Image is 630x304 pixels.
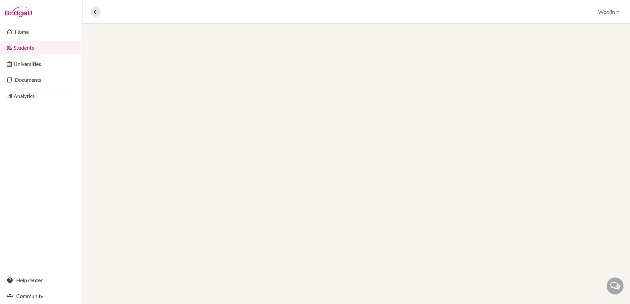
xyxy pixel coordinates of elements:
img: Bridge-U [5,7,32,17]
a: Analytics [1,89,81,103]
a: Help center [1,274,81,287]
a: Universities [1,57,81,71]
a: Documents [1,73,81,86]
a: Community [1,289,81,303]
a: Home [1,25,81,38]
a: Students [1,41,81,54]
button: Woojin [595,6,622,18]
